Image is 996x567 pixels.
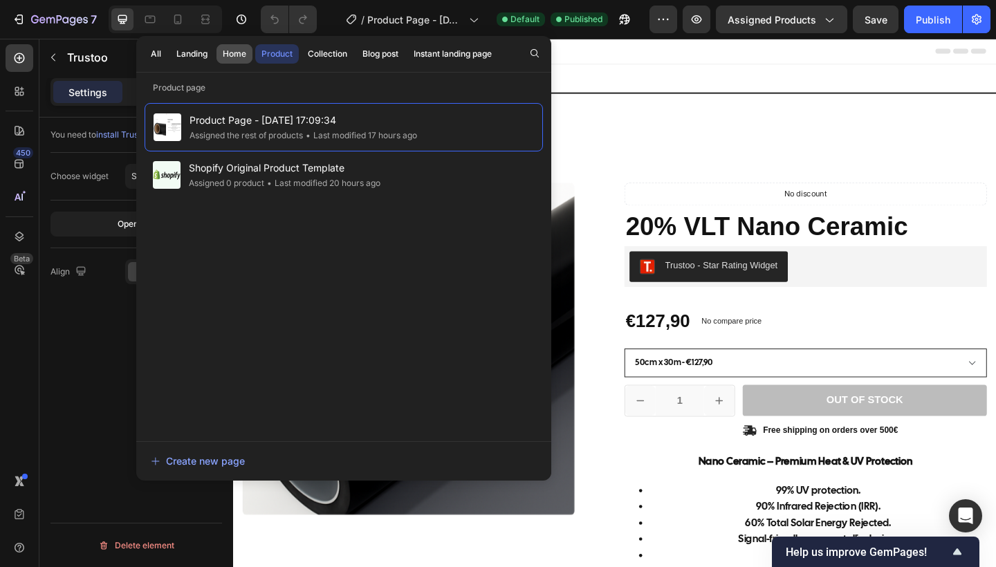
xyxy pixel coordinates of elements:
p: 7 [91,11,97,28]
button: Create new page [150,447,537,475]
div: Assigned 0 product [189,176,264,190]
button: Instant landing page [407,44,498,64]
button: Save [853,6,898,33]
span: Star Rating Widget [131,171,205,181]
div: Out of stock [645,387,729,401]
button: Blog post [356,44,405,64]
button: 7 [6,6,103,33]
div: Publish [916,12,950,27]
div: All [151,48,161,60]
p: Signal-friendly, non-metallic design. [453,537,820,552]
span: Product Page - [DATE] 17:09:34 [367,12,463,27]
div: Last modified 17 hours ago [303,129,417,142]
button: Landing [170,44,214,64]
div: 450 [13,147,33,158]
p: Trustoo [67,49,185,66]
p: No compare price [509,304,575,312]
button: Delete element [50,535,222,557]
div: Beta [10,253,33,264]
span: • [306,130,311,140]
div: Product [261,48,293,60]
h1: 20% VLT Nano Ceramic [425,185,820,223]
button: decrement [426,378,459,411]
p: 90% Infrared Rejection (IRR). [453,501,820,517]
div: Trustoo - Star Rating Widget [470,240,592,254]
img: Trustoo.png [442,240,459,257]
p: 60% Total Solar Energy Rejected. [453,519,820,535]
div: Blog post [362,48,398,60]
button: Product [255,44,299,64]
div: Create new page [151,454,245,468]
p: Settings [68,85,107,100]
p: No discount [600,163,646,176]
span: Product Page - [DATE] 17:09:34 [190,112,417,129]
button: Star Rating Widget [125,164,222,189]
button: Open app [50,212,222,236]
div: Assigned the rest of products [190,129,303,142]
p: Product page [136,81,551,95]
div: Landing [176,48,207,60]
button: All [145,44,167,64]
button: Assigned Products [716,6,847,33]
span: Save [865,14,887,26]
button: Home [216,44,252,64]
button: Publish [904,6,962,33]
div: Home [223,48,246,60]
span: Default [510,13,539,26]
button: Show survey - Help us improve GemPages! [786,543,966,560]
div: Open app [118,218,155,230]
button: Out of stock [554,377,820,411]
span: Shopify Original Product Template [189,160,380,176]
button: Collection [302,44,353,64]
div: Choose widget [50,170,109,183]
div: Align [50,263,89,281]
div: Undo/Redo [261,6,317,33]
span: Published [564,13,602,26]
p: Free shipping on orders over 500€ [576,421,723,433]
input: quantity [459,378,512,411]
strong: Nano Ceramic – Premium Heat & UV Protection [506,453,739,467]
span: • [267,178,272,188]
div: €127,90 [425,294,498,322]
span: Help us improve GemPages! [786,546,949,559]
div: You need to first. [50,129,222,141]
div: Collection [308,48,347,60]
span: install Trustoo [96,129,151,140]
p: 99% UV protection. [453,484,820,499]
iframe: Design area [233,39,996,567]
button: increment [512,378,545,411]
div: Instant landing page [414,48,492,60]
span: / [361,12,365,27]
div: Delete element [98,537,174,554]
div: Last modified 20 hours ago [264,176,380,190]
span: Assigned Products [728,12,816,27]
button: Trustoo - Star Rating Widget [431,232,603,265]
div: Open Intercom Messenger [949,499,982,532]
